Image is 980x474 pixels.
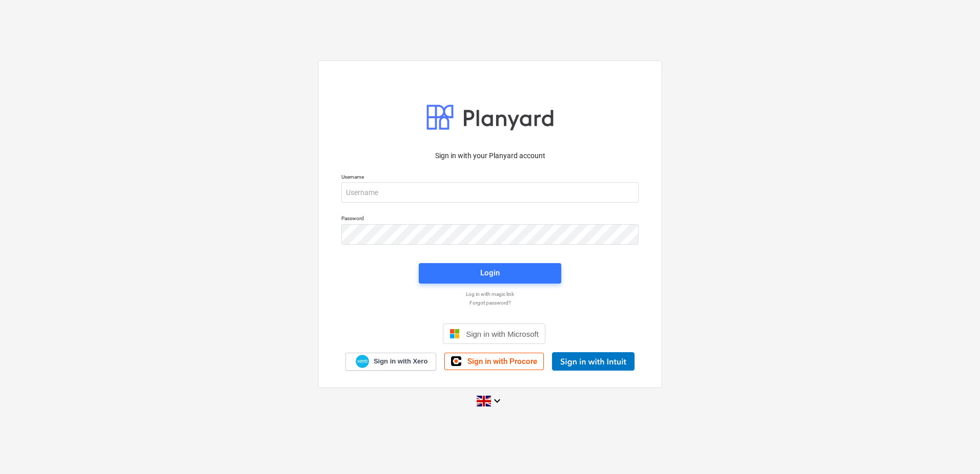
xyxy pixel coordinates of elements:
[450,329,460,339] img: Microsoft logo
[341,150,639,161] p: Sign in with your Planyard account
[374,357,427,366] span: Sign in with Xero
[336,299,644,306] a: Forgot password?
[466,330,539,338] span: Sign in with Microsoft
[467,357,537,366] span: Sign in with Procore
[444,353,544,370] a: Sign in with Procore
[480,266,500,279] div: Login
[419,263,561,284] button: Login
[356,355,369,369] img: Xero logo
[336,291,644,297] a: Log in with magic link
[491,395,503,407] i: keyboard_arrow_down
[341,174,639,182] p: Username
[341,182,639,203] input: Username
[341,215,639,224] p: Password
[345,353,437,371] a: Sign in with Xero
